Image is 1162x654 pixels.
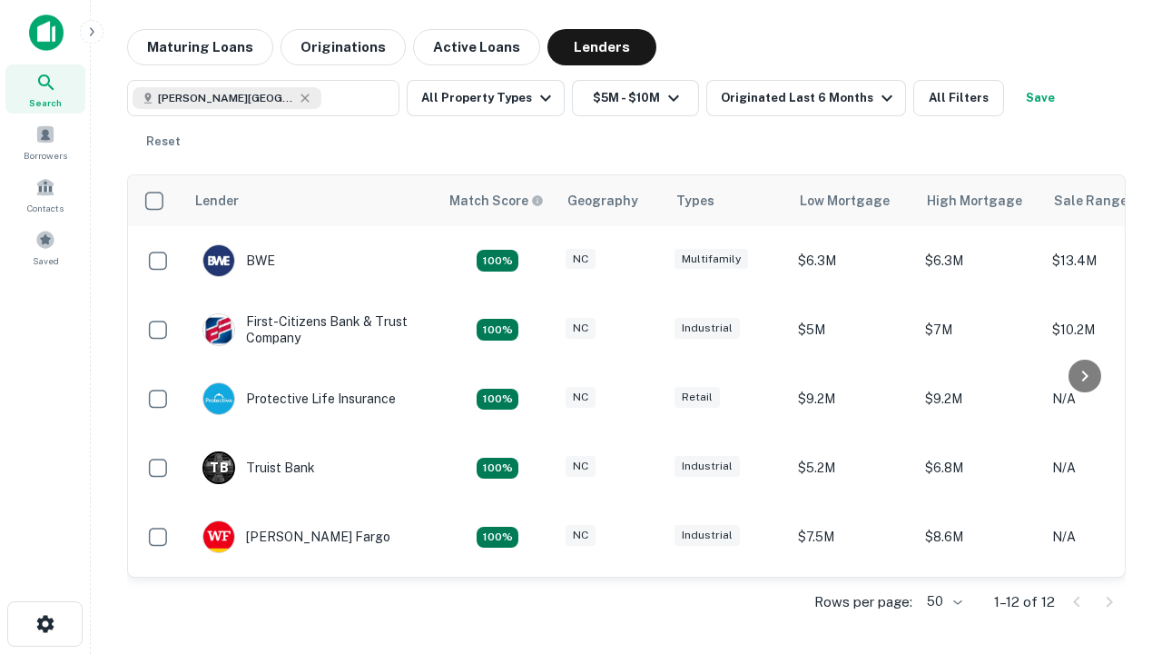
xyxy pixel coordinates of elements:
button: All Filters [913,80,1004,116]
td: $5.2M [789,433,916,502]
td: $8.8M [916,571,1043,640]
button: Save your search to get updates of matches that match your search criteria. [1011,80,1069,116]
div: Types [676,190,714,212]
div: 50 [920,589,965,615]
div: Multifamily [675,249,748,270]
button: Originated Last 6 Months [706,80,906,116]
p: Rows per page: [814,591,912,613]
div: Sale Range [1054,190,1128,212]
div: Matching Properties: 3, hasApolloMatch: undefined [477,458,518,480]
div: Lender [195,190,239,212]
button: Maturing Loans [127,29,273,65]
div: Originated Last 6 Months [721,87,898,109]
span: Search [29,95,62,110]
h6: Match Score [449,191,540,211]
td: $5M [789,295,916,364]
td: $6.3M [916,226,1043,295]
div: Matching Properties: 2, hasApolloMatch: undefined [477,250,518,272]
div: High Mortgage [927,190,1022,212]
td: $6.8M [916,433,1043,502]
p: 1–12 of 12 [994,591,1055,613]
img: picture [203,245,234,276]
span: Contacts [27,201,64,215]
td: $9.2M [789,364,916,433]
th: Types [665,175,789,226]
div: Industrial [675,456,740,477]
div: [PERSON_NAME] Fargo [202,520,390,553]
div: Truist Bank [202,451,315,484]
button: Reset [134,124,192,160]
div: NC [566,249,596,270]
div: Retail [675,387,720,408]
td: $8.6M [916,502,1043,571]
td: $7M [916,295,1043,364]
div: NC [566,525,596,546]
p: T B [210,459,228,478]
span: Borrowers [24,148,67,163]
span: Saved [33,253,59,268]
div: Low Mortgage [800,190,890,212]
a: Search [5,64,85,114]
div: Geography [567,190,638,212]
button: $5M - $10M [572,80,699,116]
div: NC [566,456,596,477]
div: Industrial [675,318,740,339]
a: Borrowers [5,117,85,166]
div: Industrial [675,525,740,546]
td: $8.8M [789,571,916,640]
img: capitalize-icon.png [29,15,64,51]
div: Matching Properties: 2, hasApolloMatch: undefined [477,527,518,549]
th: Low Mortgage [789,175,916,226]
iframe: Chat Widget [1071,451,1162,538]
img: picture [203,521,234,552]
button: Active Loans [413,29,540,65]
div: NC [566,318,596,339]
th: Capitalize uses an advanced AI algorithm to match your search with the best lender. The match sco... [438,175,556,226]
div: Protective Life Insurance [202,382,396,415]
div: BWE [202,244,275,277]
a: Contacts [5,170,85,219]
div: Matching Properties: 2, hasApolloMatch: undefined [477,319,518,341]
th: High Mortgage [916,175,1043,226]
a: Saved [5,223,85,272]
span: [PERSON_NAME][GEOGRAPHIC_DATA], [GEOGRAPHIC_DATA] [158,90,294,106]
img: picture [203,383,234,414]
button: All Property Types [407,80,565,116]
div: First-citizens Bank & Trust Company [202,313,420,346]
button: Originations [281,29,406,65]
th: Geography [556,175,665,226]
div: Matching Properties: 2, hasApolloMatch: undefined [477,389,518,411]
button: Lenders [547,29,656,65]
td: $9.2M [916,364,1043,433]
td: $7.5M [789,502,916,571]
td: $6.3M [789,226,916,295]
div: Capitalize uses an advanced AI algorithm to match your search with the best lender. The match sco... [449,191,544,211]
th: Lender [184,175,438,226]
div: NC [566,387,596,408]
img: picture [203,314,234,345]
